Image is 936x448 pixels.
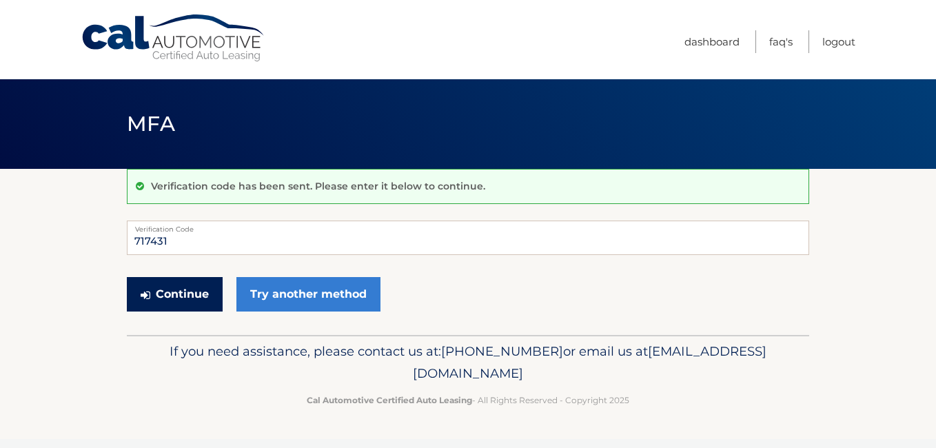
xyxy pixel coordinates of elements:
[136,393,800,407] p: - All Rights Reserved - Copyright 2025
[769,30,793,53] a: FAQ's
[127,277,223,312] button: Continue
[127,221,809,255] input: Verification Code
[441,343,563,359] span: [PHONE_NUMBER]
[127,221,809,232] label: Verification Code
[151,180,485,192] p: Verification code has been sent. Please enter it below to continue.
[236,277,380,312] a: Try another method
[413,343,766,381] span: [EMAIL_ADDRESS][DOMAIN_NAME]
[81,14,267,63] a: Cal Automotive
[136,340,800,385] p: If you need assistance, please contact us at: or email us at
[307,395,472,405] strong: Cal Automotive Certified Auto Leasing
[684,30,740,53] a: Dashboard
[822,30,855,53] a: Logout
[127,111,175,136] span: MFA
